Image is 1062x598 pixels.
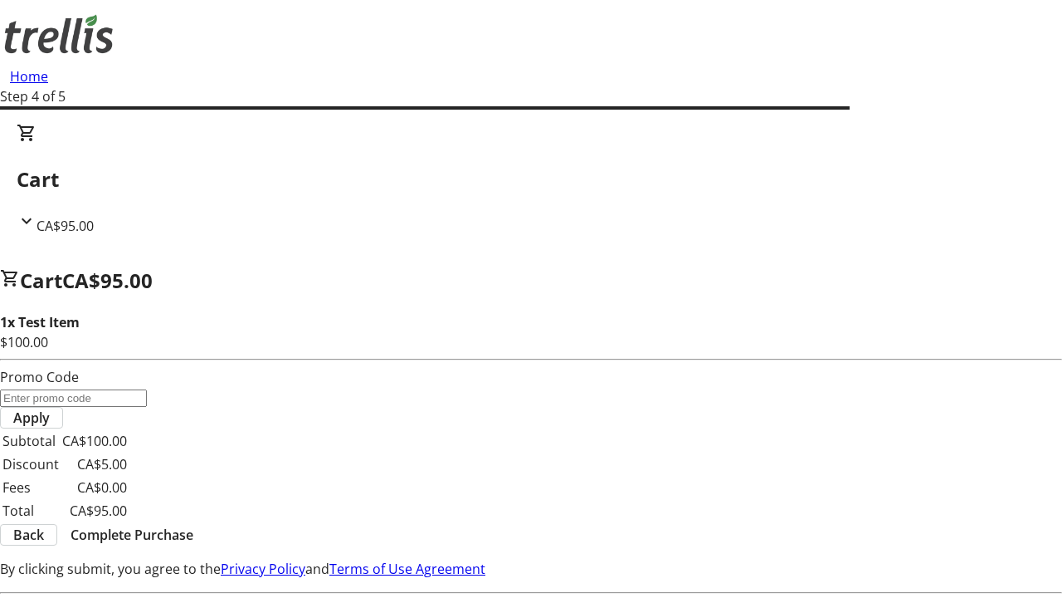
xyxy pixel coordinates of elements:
[57,525,207,545] button: Complete Purchase
[13,408,50,428] span: Apply
[329,560,485,578] a: Terms of Use Agreement
[71,525,193,545] span: Complete Purchase
[2,477,60,498] td: Fees
[61,453,128,475] td: CA$5.00
[2,430,60,452] td: Subtotal
[17,123,1045,236] div: CartCA$95.00
[37,217,94,235] span: CA$95.00
[2,500,60,522] td: Total
[61,477,128,498] td: CA$0.00
[20,267,62,294] span: Cart
[61,430,128,452] td: CA$100.00
[13,525,44,545] span: Back
[17,164,1045,194] h2: Cart
[62,267,153,294] span: CA$95.00
[221,560,305,578] a: Privacy Policy
[61,500,128,522] td: CA$95.00
[2,453,60,475] td: Discount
